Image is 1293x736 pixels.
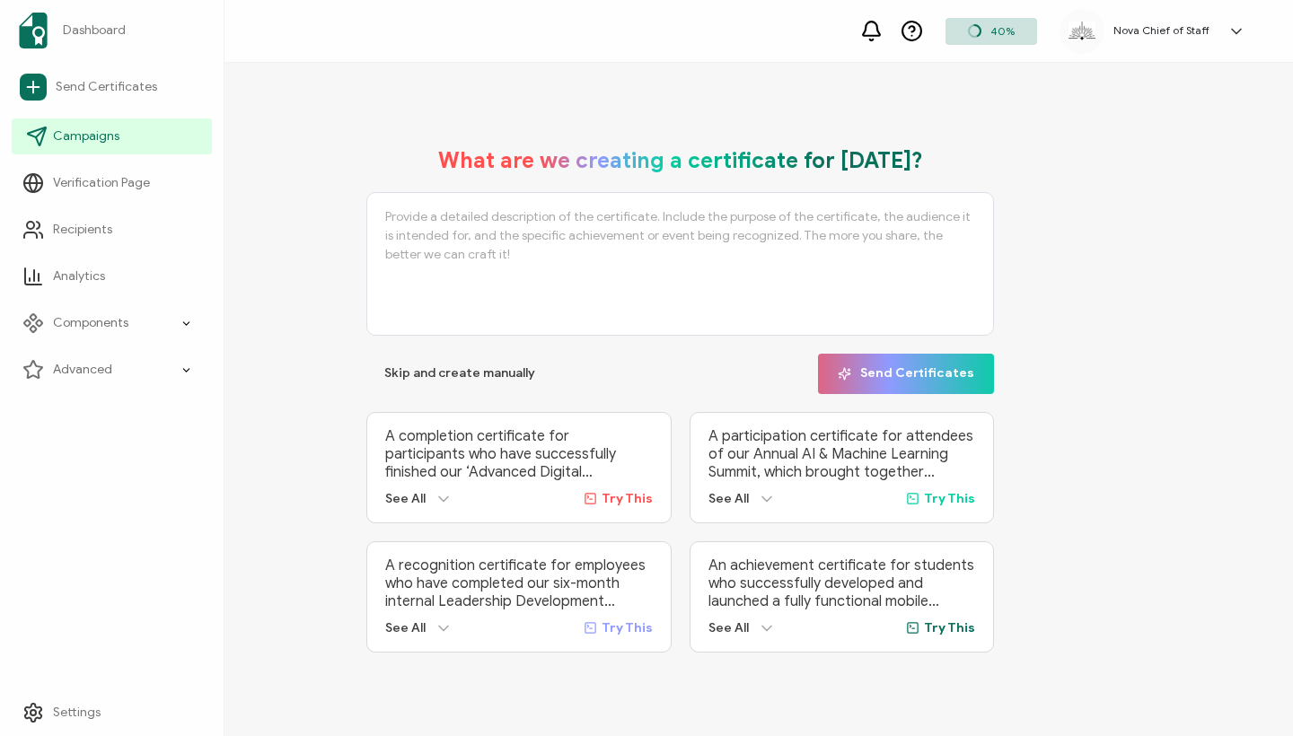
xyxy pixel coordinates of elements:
[385,556,653,610] p: A recognition certificate for employees who have completed our six-month internal Leadership Deve...
[56,78,157,96] span: Send Certificates
[53,314,128,332] span: Components
[53,174,150,192] span: Verification Page
[12,258,212,294] a: Analytics
[708,491,749,506] span: See All
[384,367,535,380] span: Skip and create manually
[708,556,976,610] p: An achievement certificate for students who successfully developed and launched a fully functiona...
[990,24,1015,38] span: 40%
[708,620,749,635] span: See All
[12,118,212,154] a: Campaigns
[53,127,119,145] span: Campaigns
[838,367,974,381] span: Send Certificates
[924,620,975,635] span: Try This
[12,66,212,108] a: Send Certificates
[53,704,101,722] span: Settings
[53,361,112,379] span: Advanced
[818,354,994,394] button: Send Certificates
[63,22,126,39] span: Dashboard
[602,491,653,506] span: Try This
[366,354,553,394] button: Skip and create manually
[385,427,653,481] p: A completion certificate for participants who have successfully finished our ‘Advanced Digital Ma...
[602,620,653,635] span: Try This
[924,491,975,506] span: Try This
[12,5,212,56] a: Dashboard
[12,165,212,201] a: Verification Page
[1113,24,1209,37] h5: Nova Chief of Staff
[385,620,426,635] span: See All
[12,212,212,248] a: Recipients
[1069,22,1095,39] img: f53f884a-7200-4873-80e7-5e9b12fc9e96.png
[708,427,976,481] p: A participation certificate for attendees of our Annual AI & Machine Learning Summit, which broug...
[53,221,112,239] span: Recipients
[19,13,48,48] img: sertifier-logomark-colored.svg
[438,147,923,174] h1: What are we creating a certificate for [DATE]?
[53,267,105,285] span: Analytics
[385,491,426,506] span: See All
[12,695,212,731] a: Settings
